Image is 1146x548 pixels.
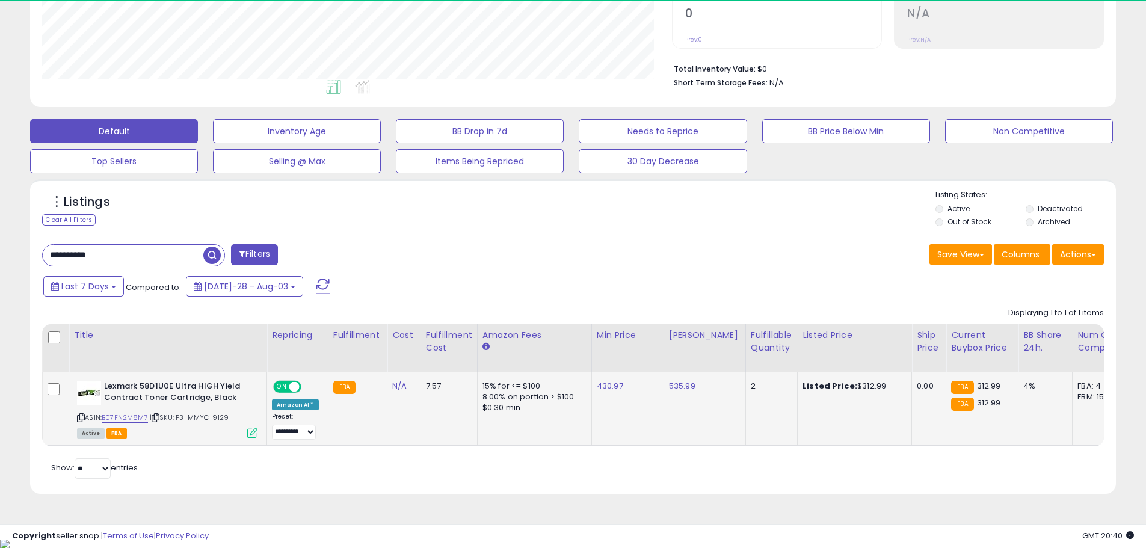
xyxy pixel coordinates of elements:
small: Prev: 0 [685,36,702,43]
a: Terms of Use [103,530,154,541]
button: Needs to Reprice [579,119,747,143]
a: N/A [392,380,407,392]
button: Actions [1052,244,1104,265]
div: Preset: [272,413,319,440]
small: Prev: N/A [907,36,931,43]
span: Last 7 Days [61,280,109,292]
button: Selling @ Max [213,149,381,173]
span: Columns [1002,248,1040,260]
span: [DATE]-28 - Aug-03 [204,280,288,292]
button: Last 7 Days [43,276,124,297]
div: Fulfillment Cost [426,329,472,354]
button: Inventory Age [213,119,381,143]
span: N/A [769,77,784,88]
div: $312.99 [803,381,902,392]
small: FBA [333,381,356,394]
span: ON [274,382,289,392]
div: Amazon AI * [272,399,319,410]
div: BB Share 24h. [1023,329,1067,354]
span: All listings currently available for purchase on Amazon [77,428,105,439]
div: Displaying 1 to 1 of 1 items [1008,307,1104,319]
div: Fulfillment [333,329,382,342]
button: Default [30,119,198,143]
a: B07FN2M8M7 [102,413,148,423]
a: 535.99 [669,380,695,392]
div: Amazon Fees [482,329,587,342]
button: Non Competitive [945,119,1113,143]
div: Current Buybox Price [951,329,1013,354]
div: 7.57 [426,381,468,392]
label: Active [947,203,970,214]
label: Deactivated [1038,203,1083,214]
h2: 0 [685,7,881,23]
button: Top Sellers [30,149,198,173]
h2: N/A [907,7,1103,23]
button: BB Price Below Min [762,119,930,143]
a: Privacy Policy [156,530,209,541]
strong: Copyright [12,530,56,541]
small: Amazon Fees. [482,342,490,353]
div: FBM: 15 [1077,392,1117,402]
small: FBA [951,381,973,394]
div: [PERSON_NAME] [669,329,741,342]
div: 8.00% on portion > $100 [482,392,582,402]
b: Short Term Storage Fees: [674,78,768,88]
b: Listed Price: [803,380,857,392]
span: OFF [300,382,319,392]
small: FBA [951,398,973,411]
div: Num of Comp. [1077,329,1121,354]
div: ASIN: [77,381,257,437]
div: FBA: 4 [1077,381,1117,392]
div: Min Price [597,329,659,342]
div: seller snap | | [12,531,209,542]
span: 2025-08-11 20:40 GMT [1082,530,1134,541]
img: 31ARNMqT+ZL._SL40_.jpg [77,381,101,405]
span: 312.99 [977,380,1001,392]
p: Listing States: [935,189,1116,201]
div: 0.00 [917,381,937,392]
button: BB Drop in 7d [396,119,564,143]
b: Total Inventory Value: [674,64,756,74]
div: Ship Price [917,329,941,354]
span: Show: entries [51,462,138,473]
label: Archived [1038,217,1070,227]
div: $0.30 min [482,402,582,413]
div: Repricing [272,329,323,342]
div: 4% [1023,381,1063,392]
div: Fulfillable Quantity [751,329,792,354]
button: Filters [231,244,278,265]
div: Listed Price [803,329,907,342]
button: [DATE]-28 - Aug-03 [186,276,303,297]
a: 430.97 [597,380,623,392]
span: | SKU: P3-MMYC-9129 [150,413,229,422]
label: Out of Stock [947,217,991,227]
b: Lexmark 58D1U0E Ultra HIGH Yield Contract Toner Cartridge, Black [104,381,250,406]
div: Title [74,329,262,342]
li: $0 [674,61,1095,75]
div: 15% for <= $100 [482,381,582,392]
button: Items Being Repriced [396,149,564,173]
div: Clear All Filters [42,214,96,226]
h5: Listings [64,194,110,211]
div: Cost [392,329,416,342]
span: Compared to: [126,282,181,293]
button: Columns [994,244,1050,265]
span: 312.99 [977,397,1001,408]
span: FBA [106,428,127,439]
button: Save View [929,244,992,265]
div: 2 [751,381,788,392]
button: 30 Day Decrease [579,149,747,173]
